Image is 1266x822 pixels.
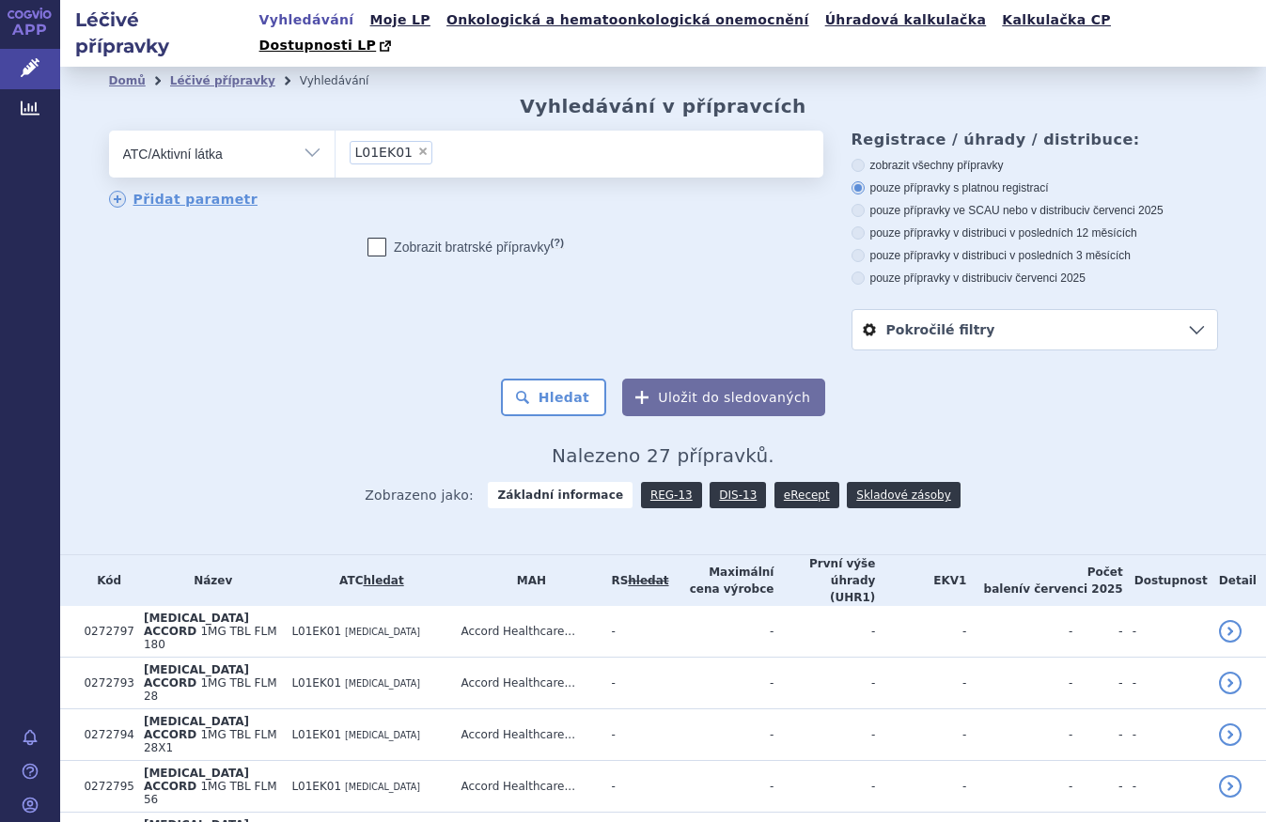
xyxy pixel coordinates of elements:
[144,625,277,651] span: 1MG TBL FLM 180
[1123,709,1210,761] td: -
[966,658,1072,709] td: -
[291,780,341,793] span: L01EK01
[602,658,668,709] td: -
[1219,723,1242,746] a: detail
[144,676,277,703] span: 1MG TBL FLM 28
[451,761,602,813] td: Accord Healthcare...
[774,482,839,508] a: eRecept
[488,482,633,508] strong: Základní informace
[367,238,564,256] label: Zobrazit bratrské přípravky
[1219,672,1242,694] a: detail
[852,225,1218,240] label: pouze přípravky v distribuci v posledních 12 měsících
[74,761,133,813] td: 0272795
[669,761,774,813] td: -
[520,95,806,117] h2: Vyhledávání v přípravcích
[847,482,960,508] a: Skladové zásoby
[852,158,1218,173] label: zobrazit všechny přípravky
[641,482,702,508] a: REG-13
[774,709,875,761] td: -
[1210,555,1266,606] th: Detail
[966,709,1072,761] td: -
[1007,271,1086,285] span: v červenci 2025
[602,761,668,813] td: -
[74,555,133,606] th: Kód
[1023,582,1122,596] span: v červenci 2025
[355,146,413,159] span: L01EK01
[669,658,774,709] td: -
[602,606,668,658] td: -
[438,140,448,163] input: L01EK01
[345,678,420,689] span: [MEDICAL_DATA]
[1072,606,1122,658] td: -
[291,676,341,690] span: L01EK01
[774,555,875,606] th: První výše úhrady (UHR1)
[451,606,602,658] td: Accord Healthcare...
[60,7,254,59] h2: Léčivé přípravky
[875,761,966,813] td: -
[602,555,668,606] th: RS
[628,574,668,587] a: vyhledávání neobsahuje žádnou platnou referenční skupinu
[74,658,133,709] td: 0272793
[345,627,420,637] span: [MEDICAL_DATA]
[710,482,766,508] a: DIS-13
[501,379,607,416] button: Hledat
[628,574,668,587] del: hledat
[966,606,1072,658] td: -
[345,782,420,792] span: [MEDICAL_DATA]
[144,612,249,638] span: [MEDICAL_DATA] ACCORD
[875,606,966,658] td: -
[669,606,774,658] td: -
[852,203,1218,218] label: pouze přípravky ve SCAU nebo v distribuci
[74,606,133,658] td: 0272797
[875,555,966,606] th: EKV1
[774,761,875,813] td: -
[875,709,966,761] td: -
[1123,606,1210,658] td: -
[1072,761,1122,813] td: -
[109,191,258,208] a: Přidat parametr
[774,606,875,658] td: -
[144,728,277,754] span: 1MG TBL FLM 28X1
[1219,775,1242,798] a: detail
[852,310,1217,349] a: Pokročilé filtry
[1072,709,1122,761] td: -
[966,761,1072,813] td: -
[144,663,249,690] span: [MEDICAL_DATA] ACCORD
[345,730,420,740] span: [MEDICAL_DATA]
[669,709,774,761] td: -
[365,8,436,33] a: Moje LP
[109,74,146,87] a: Domů
[996,8,1117,33] a: Kalkulačka CP
[966,555,1122,606] th: Počet balení
[852,271,1218,286] label: pouze přípravky v distribuci
[441,8,815,33] a: Onkologická a hematoonkologická onemocnění
[1123,761,1210,813] td: -
[852,131,1218,148] h3: Registrace / úhrady / distribuce:
[1085,204,1164,217] span: v červenci 2025
[852,180,1218,195] label: pouze přípravky s platnou registrací
[254,33,401,59] a: Dostupnosti LP
[74,709,133,761] td: 0272794
[1123,555,1210,606] th: Dostupnost
[551,237,564,249] abbr: (?)
[363,574,403,587] a: hledat
[852,248,1218,263] label: pouze přípravky v distribuci v posledních 3 měsících
[144,767,249,793] span: [MEDICAL_DATA] ACCORD
[552,444,774,467] span: Nalezeno 27 přípravků.
[1123,658,1210,709] td: -
[451,709,602,761] td: Accord Healthcare...
[134,555,282,606] th: Název
[622,379,825,416] button: Uložit do sledovaných
[282,555,451,606] th: ATC
[291,625,341,638] span: L01EK01
[820,8,992,33] a: Úhradová kalkulačka
[451,555,602,606] th: MAH
[417,146,429,157] span: ×
[259,38,377,53] span: Dostupnosti LP
[1219,620,1242,643] a: detail
[1072,658,1122,709] td: -
[300,67,394,95] li: Vyhledávání
[602,709,668,761] td: -
[254,8,360,33] a: Vyhledávání
[291,728,341,741] span: L01EK01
